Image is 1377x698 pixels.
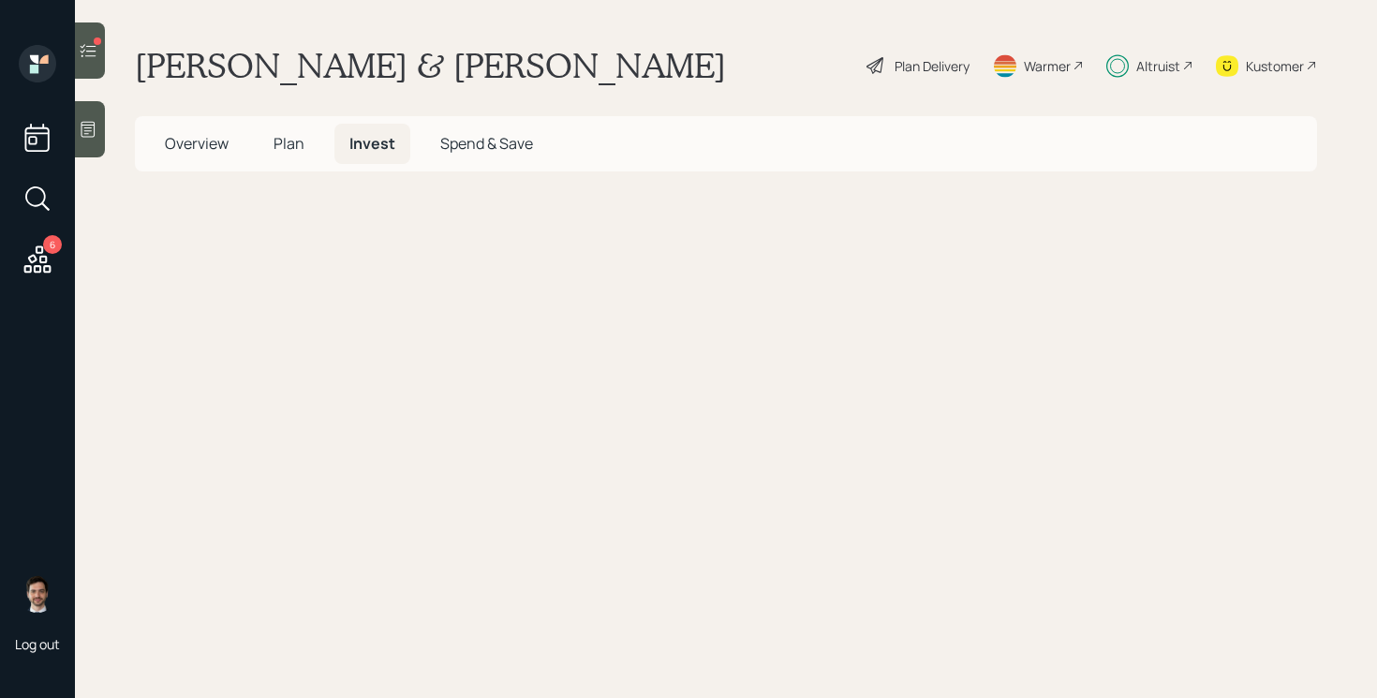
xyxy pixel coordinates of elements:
h1: [PERSON_NAME] & [PERSON_NAME] [135,45,726,86]
img: jonah-coleman-headshot.png [19,575,56,613]
div: Altruist [1136,56,1180,76]
span: Spend & Save [440,133,533,154]
span: Invest [349,133,395,154]
span: Plan [274,133,304,154]
div: Kustomer [1246,56,1304,76]
div: Warmer [1024,56,1071,76]
div: Log out [15,635,60,653]
div: 6 [43,235,62,254]
span: Overview [165,133,229,154]
div: Plan Delivery [895,56,970,76]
